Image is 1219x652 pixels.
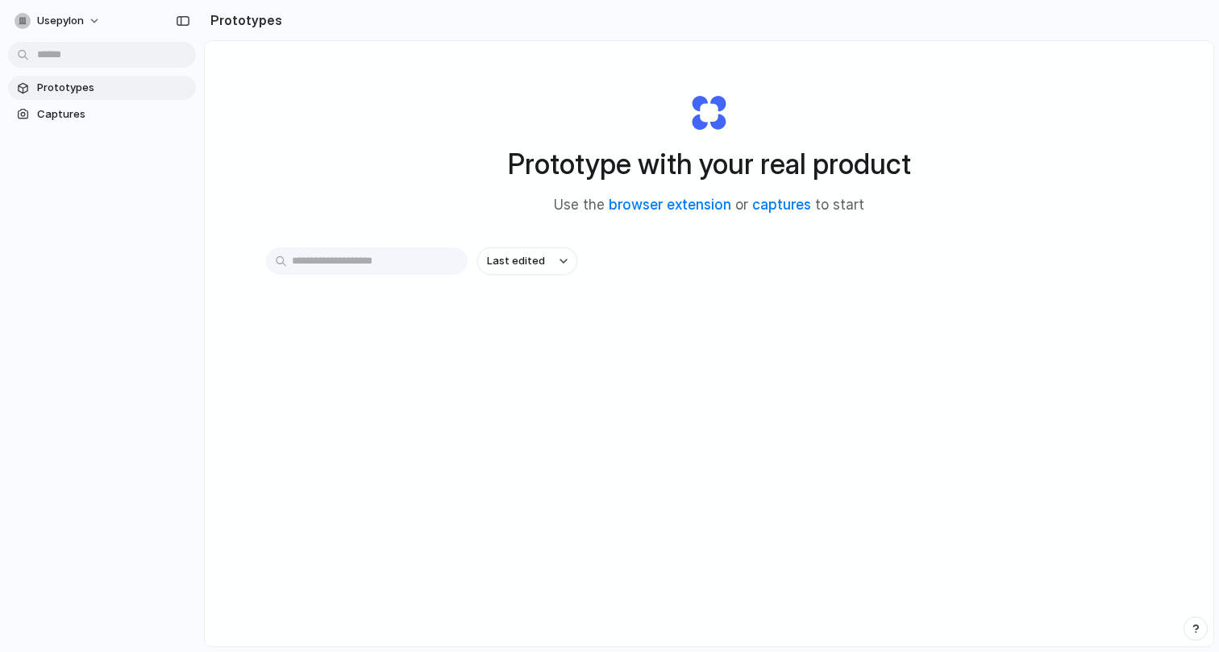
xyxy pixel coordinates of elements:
span: Last edited [487,253,545,269]
span: Use the or to start [554,195,864,216]
a: browser extension [609,197,731,213]
span: usepylon [37,13,84,29]
h2: Prototypes [204,10,282,30]
a: captures [752,197,811,213]
button: Last edited [477,247,577,275]
a: Prototypes [8,76,196,100]
span: Prototypes [37,80,189,96]
span: Captures [37,106,189,123]
a: Captures [8,102,196,127]
h1: Prototype with your real product [508,143,911,185]
button: usepylon [8,8,109,34]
